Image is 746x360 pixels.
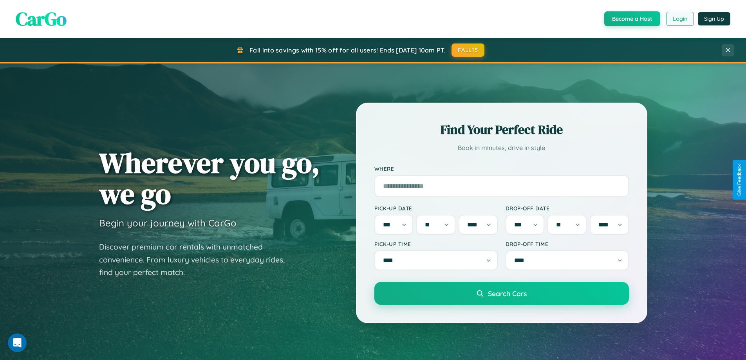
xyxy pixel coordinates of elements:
div: Give Feedback [737,164,742,196]
h3: Begin your journey with CarGo [99,217,237,229]
label: Pick-up Date [374,205,498,212]
label: Drop-off Date [506,205,629,212]
h1: Wherever you go, we go [99,147,320,209]
span: Fall into savings with 15% off for all users! Ends [DATE] 10am PT. [249,46,446,54]
button: FALL15 [452,43,484,57]
label: Drop-off Time [506,241,629,247]
p: Discover premium car rentals with unmatched convenience. From luxury vehicles to everyday rides, ... [99,241,295,279]
label: Where [374,165,629,172]
span: CarGo [16,6,67,32]
iframe: Intercom live chat [8,333,27,352]
button: Become a Host [604,11,660,26]
h2: Find Your Perfect Ride [374,121,629,138]
button: Sign Up [698,12,730,25]
p: Book in minutes, drive in style [374,142,629,154]
button: Login [666,12,694,26]
label: Pick-up Time [374,241,498,247]
span: Search Cars [488,289,527,298]
button: Search Cars [374,282,629,305]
